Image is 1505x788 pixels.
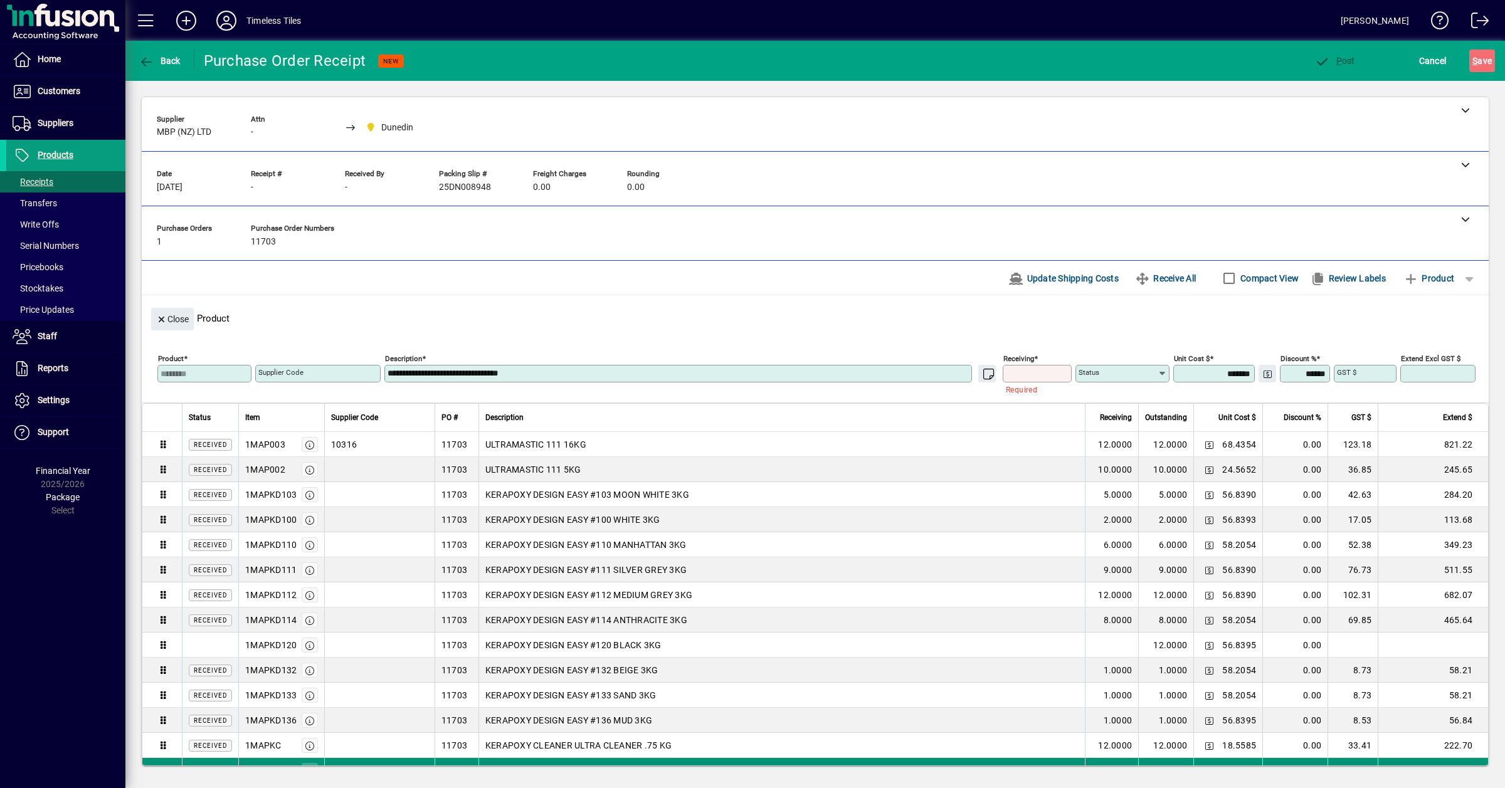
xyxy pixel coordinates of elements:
[1200,661,1218,679] button: Change Price Levels
[1200,561,1218,579] button: Change Price Levels
[1262,582,1328,607] td: 0.00
[1281,354,1316,363] mat-label: Discount %
[1419,51,1447,71] span: Cancel
[1138,683,1193,708] td: 1.0000
[135,50,184,72] button: Back
[38,363,68,373] span: Reports
[1222,538,1256,551] span: 58.2054
[1222,463,1256,476] span: 24.5652
[1104,614,1133,626] span: 8.0000
[6,171,125,192] a: Receipts
[1138,457,1193,482] td: 10.0000
[245,614,297,626] div: 1MAPKD114
[1138,733,1193,758] td: 12.0000
[1138,557,1193,582] td: 9.0000
[246,11,301,31] div: Timeless Tiles
[478,633,1085,658] td: KERAPOXY DESIGN EASY #120 BLACK 3KG
[1222,513,1256,526] span: 56.8393
[1314,56,1355,66] span: ost
[1200,461,1218,478] button: Change Price Levels
[194,517,227,523] span: Received
[478,683,1085,708] td: KERAPOXY DESIGN EASY #133 SAND 3KG
[245,639,297,651] div: 1MAPKD120
[1130,267,1201,290] button: Receive All
[194,466,227,473] span: Received
[1328,582,1378,607] td: 102.31
[441,411,458,424] span: PO #
[1378,482,1488,507] td: 284.20
[251,237,276,247] span: 11703
[381,121,413,134] span: Dunedin
[1378,683,1488,708] td: 58.21
[435,432,478,457] td: 11703
[13,241,79,251] span: Serial Numbers
[194,667,227,674] span: Received
[194,592,227,599] span: Received
[1328,733,1378,758] td: 33.41
[38,118,73,128] span: Suppliers
[166,9,206,32] button: Add
[13,219,59,229] span: Write Offs
[1200,737,1218,754] button: Change Price Levels
[13,305,74,315] span: Price Updates
[478,733,1085,758] td: KERAPOXY CLEANER ULTRA CLEANER .75 KG
[38,150,73,160] span: Products
[1378,582,1488,607] td: 682.07
[478,708,1085,733] td: KERAPOXY DESIGN EASY #136 MUD 3KG
[1138,658,1193,683] td: 1.0000
[383,57,399,65] span: NEW
[1284,411,1321,424] span: Discount %
[435,758,478,783] td: 11703
[435,457,478,482] td: 11703
[1378,532,1488,557] td: 349.23
[245,513,297,526] div: 1MAPKD100
[1378,507,1488,532] td: 113.68
[435,633,478,658] td: 11703
[1104,714,1133,727] span: 1.0000
[1174,354,1210,363] mat-label: Unit Cost $
[206,9,246,32] button: Profile
[194,742,227,749] span: Received
[1378,733,1488,758] td: 222.70
[1262,633,1328,658] td: 0.00
[6,278,125,299] a: Stocktakes
[125,50,194,72] app-page-header-button: Back
[1200,536,1218,554] button: Change Price Levels
[194,542,227,549] span: Received
[38,54,61,64] span: Home
[1336,56,1342,66] span: P
[1079,368,1099,377] mat-label: Status
[478,532,1085,557] td: KERAPOXY DESIGN EASY #110 MANHATTAN 3KG
[435,582,478,607] td: 11703
[1462,3,1489,43] a: Logout
[245,689,297,701] div: 1MAPKD133
[1200,436,1218,453] button: Change Price Levels
[1222,764,1256,777] span: 20.1994
[1311,50,1358,72] button: Post
[1328,507,1378,532] td: 17.05
[1222,488,1256,501] span: 56.8390
[1238,272,1299,285] label: Compact View
[1262,507,1328,532] td: 0.00
[6,299,125,320] a: Price Updates
[6,385,125,416] a: Settings
[1472,56,1477,66] span: S
[6,76,125,107] a: Customers
[1138,633,1193,658] td: 12.0000
[478,557,1085,582] td: KERAPOXY DESIGN EASY #111 SILVER GREY 3KG
[245,739,282,752] div: 1MAPKC
[157,182,182,192] span: [DATE]
[13,198,57,208] span: Transfers
[245,664,297,676] div: 1MAPKD132
[1328,457,1378,482] td: 36.85
[1200,686,1218,704] button: Change Price Levels
[1401,354,1460,363] mat-label: Extend excl GST $
[435,607,478,633] td: 11703
[1351,411,1371,424] span: GST $
[1200,636,1218,654] button: Change Price Levels
[478,482,1085,507] td: KERAPOXY DESIGN EASY #103 MOON WHITE 3KG
[1310,268,1386,288] span: Review Labels
[435,557,478,582] td: 11703
[1328,708,1378,733] td: 8.53
[478,607,1085,633] td: KERAPOXY DESIGN EASY #114 ANTHRACITE 3KG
